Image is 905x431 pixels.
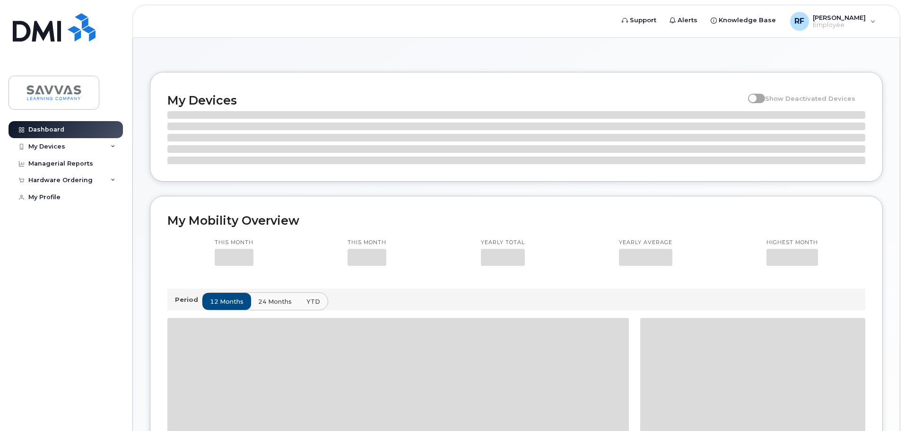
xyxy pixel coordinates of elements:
span: Show Deactivated Devices [765,95,855,102]
p: Yearly total [481,239,525,246]
h2: My Mobility Overview [167,213,865,228]
p: Period [175,295,202,304]
p: This month [215,239,253,246]
p: Yearly average [619,239,672,246]
input: Show Deactivated Devices [748,89,756,97]
span: YTD [306,297,320,306]
h2: My Devices [167,93,743,107]
p: Highest month [766,239,818,246]
p: This month [348,239,386,246]
span: 24 months [258,297,292,306]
